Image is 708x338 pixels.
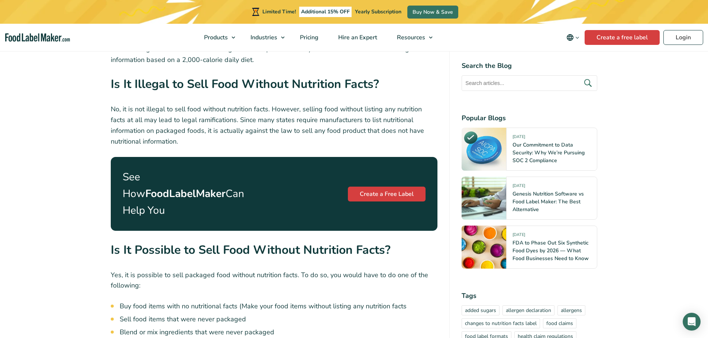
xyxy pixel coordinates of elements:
strong: FoodLabelMaker [145,187,226,201]
a: allergen declaration [502,305,555,315]
a: added sugars [462,305,500,315]
span: Industries [248,33,278,42]
p: Yes, it is possible to sell packaged food without nutrition facts. To do so, you would have to do... [111,270,438,291]
span: Yearly Subscription [355,8,401,15]
a: changes to nutrition facts label [462,318,540,328]
a: Create a free label [585,30,660,45]
div: Open Intercom Messenger [683,313,701,331]
span: [DATE] [513,232,525,240]
button: Change language [561,30,585,45]
a: Products [194,24,239,51]
span: [DATE] [513,183,525,191]
span: Additional 15% OFF [299,7,352,17]
a: Our Commitment to Data Security: Why We’re Pursuing SOC 2 Compliance [513,141,585,164]
span: Resources [395,33,426,42]
a: Pricing [290,24,327,51]
a: food claims [543,318,576,328]
strong: Is It Illegal to Sell Food Without Nutrition Facts? [111,76,379,92]
h4: Search the Blog [462,61,597,71]
li: Sell food items that were never packaged [120,314,438,324]
a: Login [663,30,703,45]
a: allergens [557,305,585,315]
span: Hire an Expert [336,33,378,42]
a: Hire an Expert [329,24,385,51]
p: No, it is not illegal to sell food without nutrition facts. However, selling food without listing... [111,104,438,147]
a: Resources [387,24,436,51]
h4: Tags [462,291,597,301]
span: [DATE] [513,134,525,142]
li: Buy food items with no nutritional facts (Make your food items without listing any nutrition facts [120,301,438,311]
span: Products [202,33,229,42]
h4: Popular Blogs [462,113,597,123]
a: Food Label Maker homepage [5,33,70,42]
a: FDA to Phase Out Six Synthetic Food Dyes by 2026 — What Food Businesses Need to Know [513,239,589,262]
span: Pricing [298,33,319,42]
a: Buy Now & Save [407,6,458,19]
li: Blend or mix ingredients that were never packaged [120,327,438,337]
p: See How Can Help You [123,169,252,219]
a: Create a Free Label [348,187,426,201]
a: Industries [241,24,288,51]
strong: Is It Possible to Sell Food Without Nutrition Facts? [111,242,391,258]
input: Search articles... [462,75,597,91]
span: Limited Time! [262,8,296,15]
a: Genesis Nutrition Software vs Food Label Maker: The Best Alternative [513,190,584,213]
